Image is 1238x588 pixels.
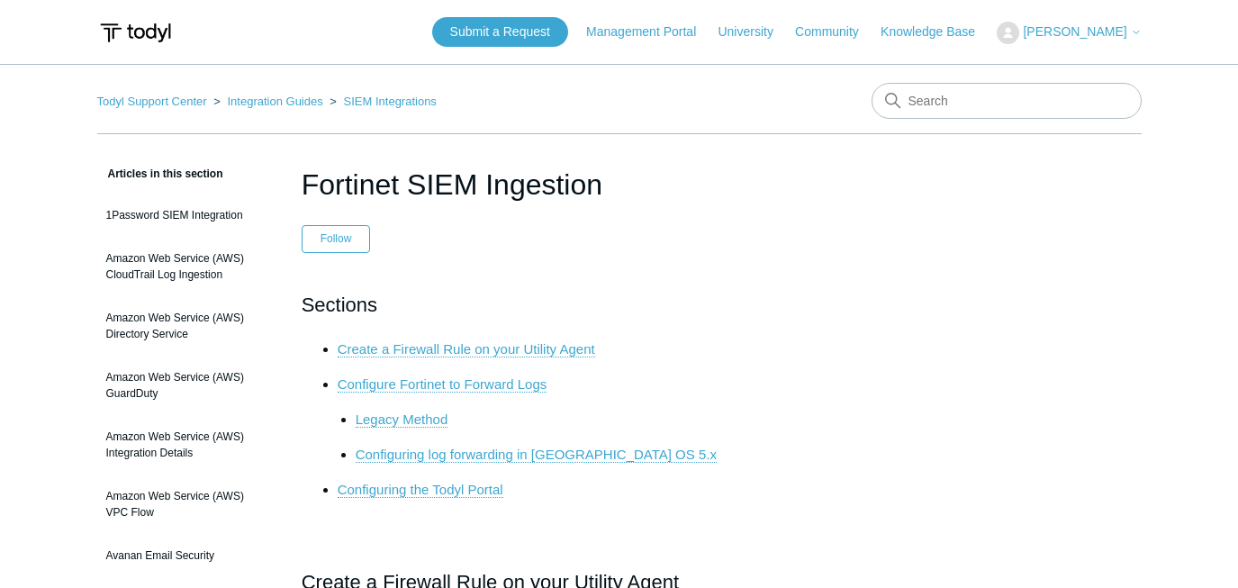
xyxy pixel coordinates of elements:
a: Amazon Web Service (AWS) VPC Flow [97,479,275,529]
a: Knowledge Base [881,23,993,41]
a: Amazon Web Service (AWS) CloudTrail Log Ingestion [97,241,275,292]
li: SIEM Integrations [326,95,437,108]
a: 1Password SIEM Integration [97,198,275,232]
a: Configure Fortinet to Forward Logs [338,376,547,393]
span: [PERSON_NAME] [1023,24,1126,39]
button: Follow Article [302,225,371,252]
span: Articles in this section [97,167,223,180]
a: Configuring log forwarding in [GEOGRAPHIC_DATA] OS 5.x [356,447,717,463]
a: Todyl Support Center [97,95,207,108]
a: SIEM Integrations [344,95,437,108]
h1: Fortinet SIEM Ingestion [302,163,937,206]
a: Management Portal [586,23,714,41]
a: Create a Firewall Rule on your Utility Agent [338,341,595,357]
a: University [718,23,791,41]
a: Community [795,23,877,41]
input: Search [872,83,1142,119]
a: Amazon Web Service (AWS) GuardDuty [97,360,275,411]
a: Legacy Method [356,412,448,428]
h2: Sections [302,289,937,321]
img: Todyl Support Center Help Center home page [97,16,174,50]
a: Submit a Request [432,17,568,47]
li: Integration Guides [210,95,326,108]
a: Amazon Web Service (AWS) Directory Service [97,301,275,351]
a: Configuring the Todyl Portal [338,482,503,498]
a: Integration Guides [227,95,322,108]
a: Avanan Email Security [97,538,275,573]
a: Amazon Web Service (AWS) Integration Details [97,420,275,470]
li: Todyl Support Center [97,95,211,108]
button: [PERSON_NAME] [997,22,1141,44]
